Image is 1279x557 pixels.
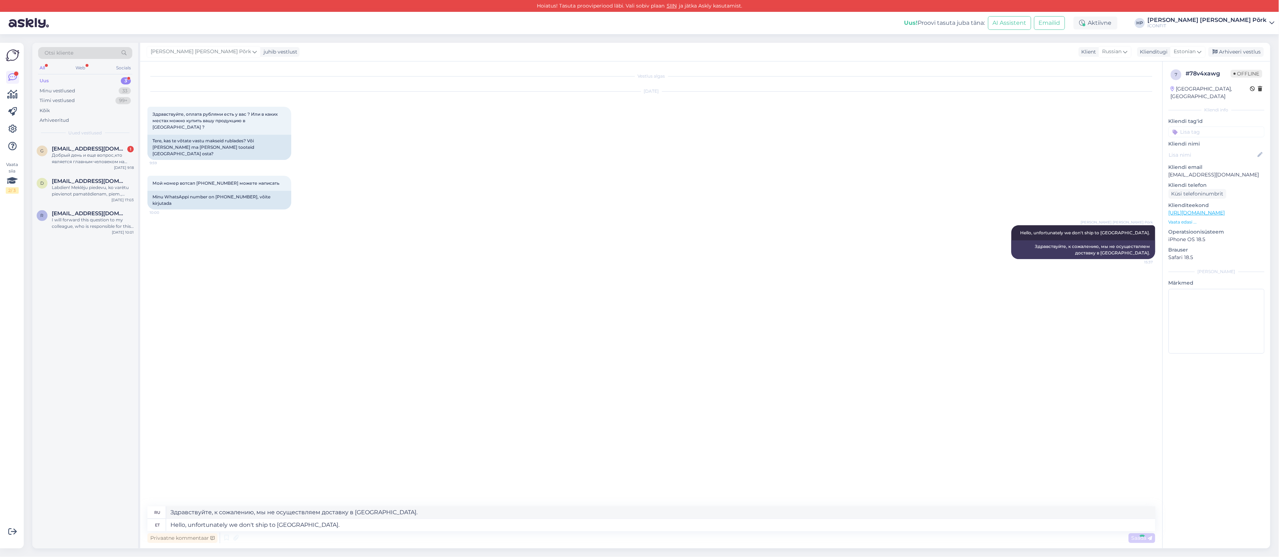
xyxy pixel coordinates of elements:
div: Aktiivne [1074,17,1118,29]
div: # 78v4xawg [1186,69,1231,78]
div: [DATE] 9:18 [114,165,134,170]
div: 33 [119,87,131,95]
p: Safari 18.5 [1169,254,1265,261]
p: Operatsioonisüsteem [1169,228,1265,236]
span: [PERSON_NAME] [PERSON_NAME] Põrk [151,48,251,56]
span: 9:59 [150,160,177,166]
p: [EMAIL_ADDRESS][DOMAIN_NAME] [1169,171,1265,179]
a: [PERSON_NAME] [PERSON_NAME] PõrkICONFIT [1148,17,1275,29]
p: Klienditeekond [1169,202,1265,209]
a: SIIN [664,3,679,9]
span: demcenkok@gmail.com [52,178,127,184]
div: Uus [40,77,49,84]
div: Tiimi vestlused [40,97,75,104]
div: [DATE] 10:01 [112,230,134,235]
p: Märkmed [1169,279,1265,287]
button: AI Assistent [988,16,1031,30]
button: Emailid [1034,16,1065,30]
div: Minu vestlused [40,87,75,95]
div: ICONFIT [1148,23,1267,29]
input: Lisa nimi [1169,151,1256,159]
div: juhib vestlust [261,48,297,56]
div: Klient [1079,48,1096,56]
div: Klienditugi [1137,48,1168,56]
a: [URL][DOMAIN_NAME] [1169,210,1225,216]
img: Askly Logo [6,49,19,62]
span: 10:00 [150,210,177,215]
div: Добрый день и еще вопрос,кто является главным человеком на вашей фирме? Так как [PERSON_NAME] сов... [52,152,134,165]
div: Labdien! Meklēju piedevu, ko varētu pievienot pamatēdienam, piem., brokastīs taisīt smūtiju vai p... [52,184,134,197]
div: Arhiveeritud [40,117,69,124]
span: reetlundberg@hotmail.com [52,210,127,217]
div: Vestlus algas [147,73,1155,79]
div: 99+ [115,97,131,104]
div: 2 / 3 [6,187,19,194]
div: I will forward this question to my colleague, who is responsible for this. The reply will be here... [52,217,134,230]
span: Russian [1102,48,1122,56]
span: d [40,180,44,186]
div: Arhiveeri vestlus [1209,47,1264,57]
span: g [41,148,44,153]
div: Kõik [40,107,50,114]
div: All [38,63,46,73]
span: r [41,213,44,218]
div: Vaata siia [6,161,19,194]
span: [PERSON_NAME] [PERSON_NAME] Põrk [1081,220,1153,225]
span: Мой номер вотсап [PHONE_NUMBER] можете написать [152,180,279,186]
b: Uus! [904,19,918,26]
div: Kliendi info [1169,107,1265,113]
div: [PERSON_NAME] [PERSON_NAME] Põrk [1148,17,1267,23]
span: Offline [1231,70,1262,78]
span: Estonian [1174,48,1196,56]
span: 15:37 [1126,259,1153,265]
span: Otsi kliente [45,49,73,57]
p: Kliendi email [1169,164,1265,171]
p: Kliendi nimi [1169,140,1265,148]
div: Proovi tasuta juba täna: [904,19,985,27]
span: 7 [1175,72,1178,77]
span: Hello, unfortunately we don't ship to [GEOGRAPHIC_DATA]. [1020,230,1150,235]
div: Socials [115,63,132,73]
div: HP [1135,18,1145,28]
div: Здравствуйте, к сожалению, мы не осуществляем доставку в [GEOGRAPHIC_DATA]. [1011,240,1155,259]
span: gladun2016@ukr.net [52,146,127,152]
div: 3 [121,77,131,84]
p: Brauser [1169,246,1265,254]
div: Minu WhatsAppi number on [PHONE_NUMBER], võite kirjutada [147,191,291,210]
p: Kliendi telefon [1169,181,1265,189]
span: Uued vestlused [69,130,102,136]
div: Web [74,63,87,73]
div: Tere, kas te võtate vastu makseid rublades? Või [PERSON_NAME] ma [PERSON_NAME] tooteid [GEOGRAPHI... [147,135,291,160]
div: [PERSON_NAME] [1169,268,1265,275]
span: Здравствуйте, оплата рублями есть у вас ? Или в каких местах можно купить вашу продукцию в [GEOGR... [152,111,279,130]
p: Vaata edasi ... [1169,219,1265,225]
p: Kliendi tag'id [1169,118,1265,125]
div: 1 [127,146,134,152]
div: Küsi telefoninumbrit [1169,189,1227,199]
div: [DATE] [147,88,1155,95]
input: Lisa tag [1169,126,1265,137]
div: [GEOGRAPHIC_DATA], [GEOGRAPHIC_DATA] [1171,85,1250,100]
div: [DATE] 17:03 [111,197,134,203]
p: iPhone OS 18.5 [1169,236,1265,243]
